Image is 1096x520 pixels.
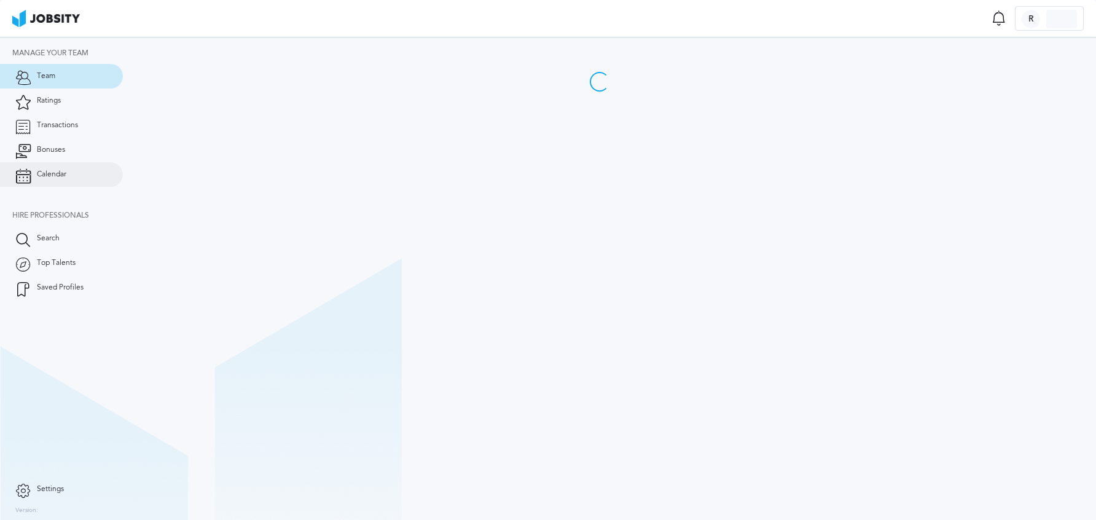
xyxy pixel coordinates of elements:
[37,72,55,81] span: Team
[37,97,61,105] span: Ratings
[15,507,38,514] label: Version:
[37,170,66,179] span: Calendar
[12,10,80,27] img: ab4bad089aa723f57921c736e9817d99.png
[1015,6,1084,31] button: R
[12,211,123,220] div: Hire Professionals
[37,234,60,243] span: Search
[37,485,64,494] span: Settings
[37,283,84,292] span: Saved Profiles
[37,121,78,130] span: Transactions
[12,49,123,58] div: Manage your team
[37,259,76,267] span: Top Talents
[37,146,65,154] span: Bonuses
[1022,10,1040,28] div: R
